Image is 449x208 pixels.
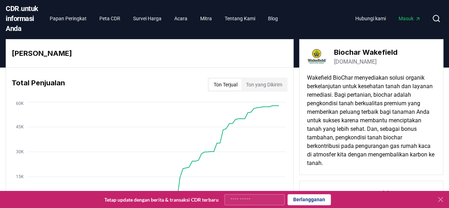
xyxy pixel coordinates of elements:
font: Peta CDR [99,16,120,21]
font: Masuk [399,16,414,21]
font: [PERSON_NAME] [12,49,72,58]
a: Peta CDR [94,12,126,25]
font: Persentase yang Terkirim [307,189,395,198]
a: Survei Harga [127,12,167,25]
font: Biochar Wakefield [334,48,397,57]
a: Blog [262,12,284,25]
font: Ton yang Dikirim [246,82,282,87]
font: Tentang Kami [225,16,255,21]
img: Logo Biochar Wakefield [307,47,327,66]
font: Wakefield BioChar menyediakan solusi organik berkelanjutan untuk kesehatan tanah dan layanan reme... [307,74,434,166]
font: [DOMAIN_NAME] [334,58,376,65]
a: Masuk [393,12,426,25]
a: Mitra [195,12,218,25]
font: CDR [6,4,19,13]
font: Blog [268,16,278,21]
a: Hubungi kami [350,12,391,25]
font: untuk informasi Anda [6,4,38,33]
a: CDR.untuk informasi Anda [6,4,38,33]
font: Hubungi kami [355,16,386,21]
tspan: 30K [16,149,24,154]
a: [DOMAIN_NAME] [334,58,376,66]
a: Papan Peringkat [44,12,92,25]
font: . [19,4,21,13]
a: Acara [169,12,193,25]
nav: Utama [44,12,284,25]
tspan: 15K [16,174,24,179]
nav: Utama [350,12,426,25]
font: Papan Peringkat [50,16,87,21]
font: Survei Harga [133,16,161,21]
tspan: 60K [16,101,24,106]
font: Total Penjualan [12,79,65,87]
font: Mitra [200,16,212,21]
tspan: 45K [16,124,24,129]
font: Acara [174,16,187,21]
a: Tentang Kami [219,12,261,25]
font: Ton Terjual [213,82,237,87]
